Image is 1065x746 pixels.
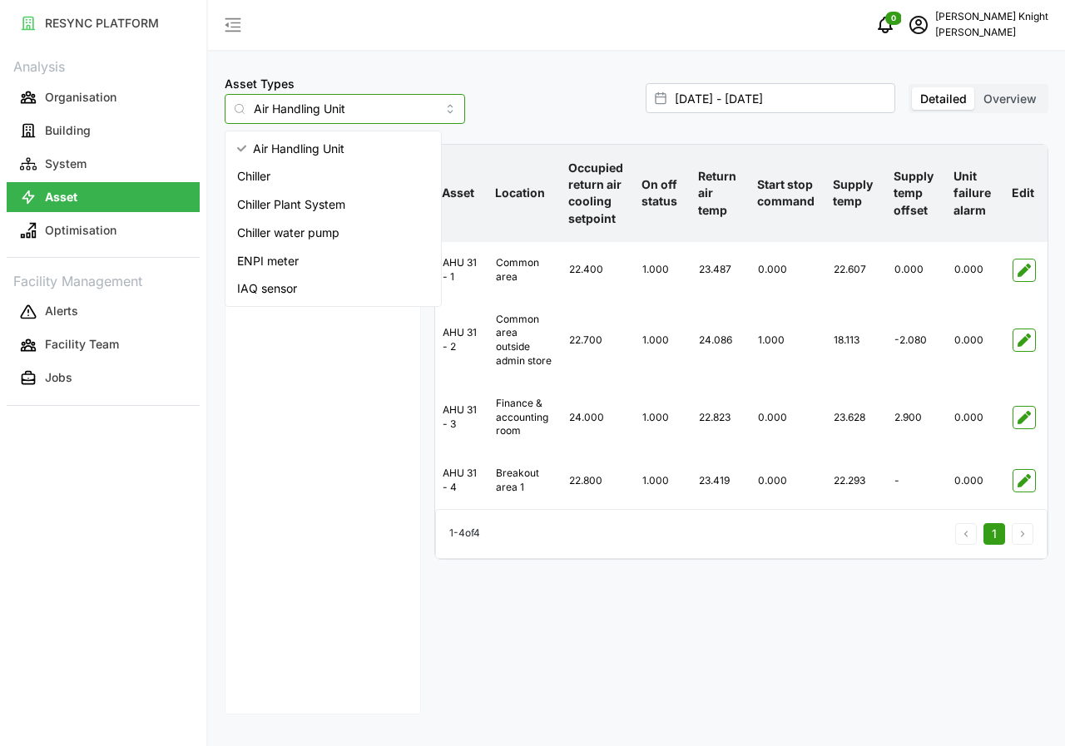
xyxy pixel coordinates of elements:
[636,320,691,361] div: 1.000
[7,116,200,146] button: Building
[948,249,1004,290] div: 0.000
[888,320,946,361] div: -2.080
[7,268,200,292] p: Facility Management
[7,8,200,38] button: RESYNC PLATFORM
[7,114,200,147] a: Building
[950,155,1002,232] p: Unit failure alarm
[7,362,200,395] a: Jobs
[562,249,635,290] div: 22.400
[489,453,561,508] div: Breakout area 1
[438,171,485,215] p: Asset
[754,163,823,224] p: Start stop command
[489,383,561,452] div: Finance & accounting room
[830,163,883,224] p: Supply temp
[7,149,200,179] button: System
[638,163,688,224] p: On off status
[983,91,1037,106] span: Overview
[436,243,488,298] div: AHU 31 - 1
[827,320,885,361] div: 18.113
[7,180,200,214] a: Asset
[920,91,967,106] span: Detailed
[7,215,200,245] button: Optimisation
[636,398,691,438] div: 1.000
[7,82,200,112] button: Organisation
[489,299,561,382] div: Common area outside admin store
[45,303,78,319] p: Alerts
[237,195,345,214] span: Chiller Plant System
[692,398,750,438] div: 22.823
[45,336,119,353] p: Facility Team
[449,526,480,541] p: 1 - 4 of 4
[692,249,750,290] div: 23.487
[436,313,488,368] div: AHU 31 - 2
[751,398,825,438] div: 0.000
[562,461,635,501] div: 22.800
[935,25,1048,41] p: [PERSON_NAME]
[7,330,200,360] button: Facility Team
[562,320,635,361] div: 22.700
[45,189,77,205] p: Asset
[888,249,946,290] div: 0.000
[7,81,200,114] a: Organisation
[888,398,946,438] div: 2.900
[890,155,944,232] p: Supply temp offset
[7,363,200,393] button: Jobs
[492,171,558,215] p: Location
[751,461,825,501] div: 0.000
[436,390,488,445] div: AHU 31 - 3
[237,252,299,270] span: ENPI meter
[7,7,200,40] a: RESYNC PLATFORM
[7,214,200,247] a: Optimisation
[45,222,116,239] p: Optimisation
[7,53,200,77] p: Analysis
[45,15,159,32] p: RESYNC PLATFORM
[45,89,116,106] p: Organisation
[253,140,344,158] span: Air Handling Unit
[436,453,488,508] div: AHU 31 - 4
[562,398,635,438] div: 24.000
[7,297,200,327] button: Alerts
[7,147,200,180] a: System
[237,224,339,242] span: Chiller water pump
[827,398,885,438] div: 23.628
[891,12,896,24] span: 0
[983,523,1005,545] button: 1
[948,320,1004,361] div: 0.000
[45,122,91,139] p: Building
[751,249,825,290] div: 0.000
[237,167,270,185] span: Chiller
[935,9,1048,25] p: [PERSON_NAME] Knight
[948,461,1004,501] div: 0.000
[45,369,72,386] p: Jobs
[489,243,561,298] div: Common area
[45,156,87,172] p: System
[1008,171,1044,215] p: Edit
[692,461,750,501] div: 23.419
[827,461,885,501] div: 22.293
[948,398,1004,438] div: 0.000
[888,461,946,501] div: -
[7,329,200,362] a: Facility Team
[695,155,747,232] p: Return air temp
[636,461,691,501] div: 1.000
[692,320,750,361] div: 24.086
[7,182,200,212] button: Asset
[827,249,885,290] div: 22.607
[7,295,200,329] a: Alerts
[636,249,691,290] div: 1.000
[225,75,295,93] label: Asset Types
[869,8,902,42] button: notifications
[902,8,935,42] button: schedule
[751,320,825,361] div: 1.000
[565,146,632,240] p: Occupied return air cooling setpoint
[237,279,297,298] span: IAQ sensor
